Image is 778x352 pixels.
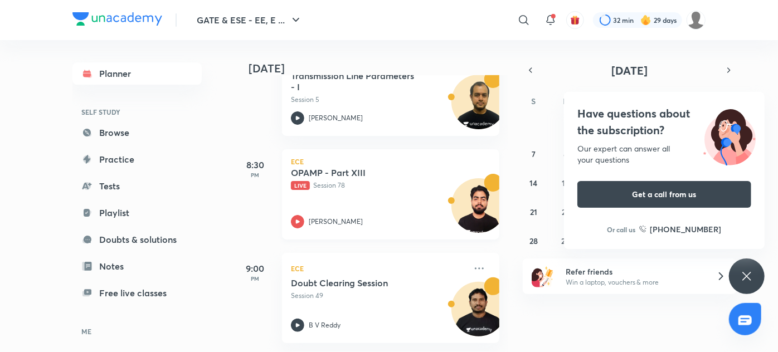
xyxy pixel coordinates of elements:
[72,62,202,85] a: Planner
[233,262,278,275] h5: 9:00
[639,223,722,235] a: [PHONE_NUMBER]
[72,121,202,144] a: Browse
[532,96,536,106] abbr: Sunday
[570,15,580,25] img: avatar
[72,228,202,251] a: Doubts & solutions
[557,174,575,192] button: September 15, 2025
[612,63,648,78] span: [DATE]
[72,282,202,304] a: Free live classes
[650,223,722,235] h6: [PHONE_NUMBER]
[291,158,490,165] p: ECE
[532,149,536,159] abbr: September 7, 2025
[577,105,751,139] h4: Have questions about the subscription?
[694,105,765,165] img: ttu_illustration_new.svg
[233,172,278,178] p: PM
[577,181,751,208] button: Get a call from us
[291,70,430,92] h5: Transmission Line Parameters - I
[291,167,430,178] h5: OPAMP - Part XIII
[577,143,751,165] div: Our expert can answer all your questions
[452,184,505,238] img: Avatar
[72,102,202,121] h6: SELF STUDY
[233,158,278,172] h5: 8:30
[291,277,430,289] h5: Doubt Clearing Session
[452,81,505,134] img: Avatar
[640,14,651,26] img: streak
[563,96,570,106] abbr: Monday
[291,181,310,190] span: Live
[72,12,162,26] img: Company Logo
[525,145,543,163] button: September 7, 2025
[529,236,538,246] abbr: September 28, 2025
[566,11,584,29] button: avatar
[530,207,537,217] abbr: September 21, 2025
[525,174,543,192] button: September 14, 2025
[72,202,202,224] a: Playlist
[72,322,202,341] h6: ME
[72,255,202,277] a: Notes
[607,224,636,234] p: Or call us
[309,217,363,227] p: [PERSON_NAME]
[566,266,703,277] h6: Refer friends
[530,178,538,188] abbr: September 14, 2025
[72,12,162,28] a: Company Logo
[233,275,278,282] p: PM
[562,178,570,188] abbr: September 15, 2025
[291,180,466,190] p: Session 78
[452,288,505,341] img: Avatar
[249,62,510,75] h4: [DATE]
[291,95,466,105] p: Session 5
[538,62,721,78] button: [DATE]
[557,116,575,134] button: September 1, 2025
[562,236,570,246] abbr: September 29, 2025
[687,11,706,30] img: Palak Tiwari
[309,113,363,123] p: [PERSON_NAME]
[190,9,309,31] button: GATE & ESE - EE, E ...
[557,145,575,163] button: September 8, 2025
[291,291,466,301] p: Session 49
[291,262,466,275] p: ECE
[72,175,202,197] a: Tests
[525,232,543,250] button: September 28, 2025
[566,277,703,287] p: Win a laptop, vouchers & more
[557,203,575,221] button: September 22, 2025
[562,207,570,217] abbr: September 22, 2025
[532,265,554,287] img: referral
[525,203,543,221] button: September 21, 2025
[557,232,575,250] button: September 29, 2025
[309,320,341,330] p: B V Reddy
[72,148,202,170] a: Practice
